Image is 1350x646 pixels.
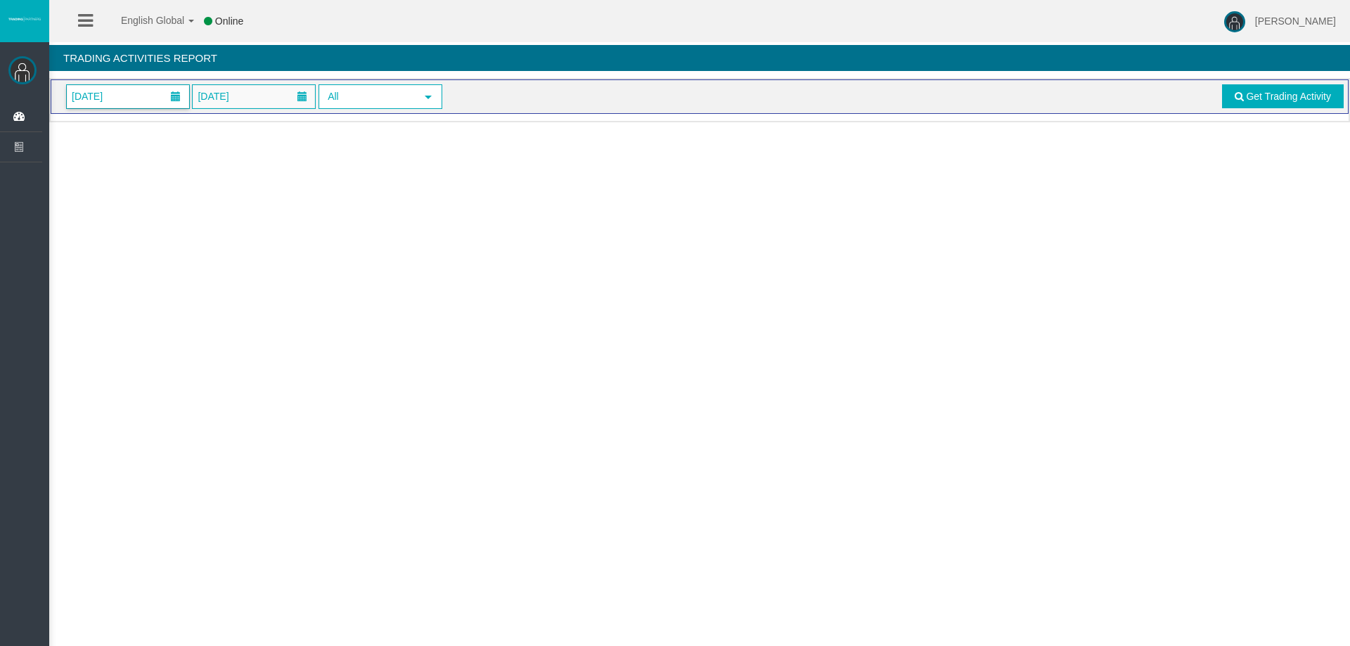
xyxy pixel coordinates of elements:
[193,86,233,106] span: [DATE]
[67,86,107,106] span: [DATE]
[7,16,42,22] img: logo.svg
[49,45,1350,71] h4: Trading Activities Report
[1255,15,1336,27] span: [PERSON_NAME]
[1246,91,1331,102] span: Get Trading Activity
[1224,11,1245,32] img: user-image
[215,15,243,27] span: Online
[320,86,416,108] span: All
[423,91,434,103] span: select
[103,15,184,26] span: English Global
